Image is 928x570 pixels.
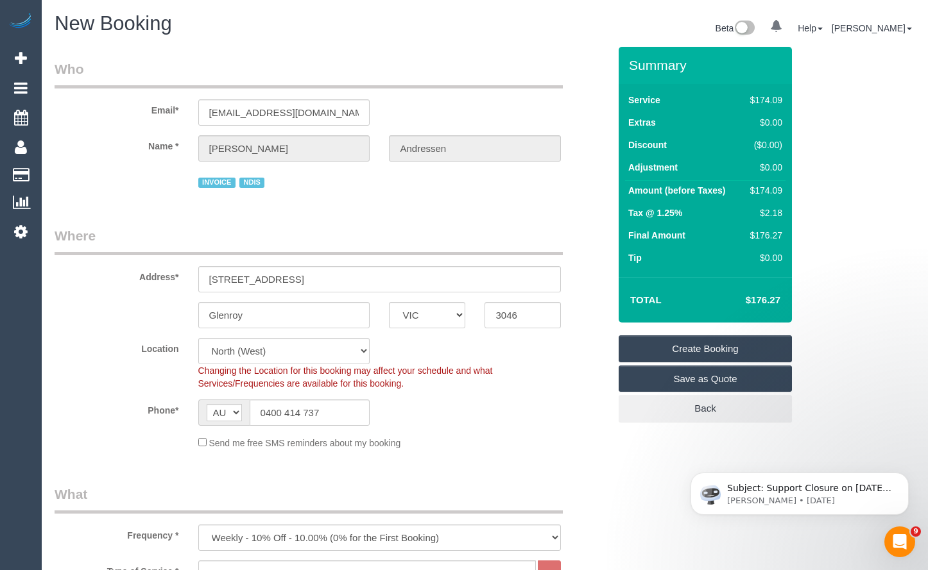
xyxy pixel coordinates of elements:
span: Send me free SMS reminders about my booking [209,438,400,448]
label: Discount [628,138,667,151]
a: Beta [716,23,755,33]
div: $0.00 [745,116,782,129]
label: Tax @ 1.25% [628,206,682,219]
span: 9 [911,526,921,537]
div: $174.09 [745,94,782,106]
label: Tip [628,251,642,264]
label: Service [628,94,660,106]
h3: Summary [629,58,786,72]
a: Save as Quote [619,365,792,392]
span: New Booking [55,12,172,35]
a: Back [619,395,792,422]
label: Extras [628,116,656,129]
input: Email* [198,99,370,126]
legend: Where [55,226,563,255]
label: Final Amount [628,229,685,242]
div: $0.00 [745,251,782,264]
iframe: Intercom notifications message [671,446,928,535]
a: Help [798,23,823,33]
input: Last Name* [389,135,561,162]
legend: What [55,485,563,514]
img: New interface [734,21,755,37]
label: Amount (before Taxes) [628,184,725,197]
label: Phone* [45,399,189,417]
span: NDIS [239,178,264,188]
img: Automaid Logo [8,13,33,31]
label: Location [45,338,189,355]
input: Suburb* [198,302,370,328]
div: $0.00 [745,161,782,174]
div: $2.18 [745,206,782,219]
div: $176.27 [745,229,782,242]
div: ($0.00) [745,138,782,151]
input: Phone* [250,399,370,426]
label: Frequency * [45,524,189,542]
iframe: Intercom live chat [884,526,915,557]
label: Name * [45,135,189,153]
legend: Who [55,60,563,88]
input: First Name* [198,135,370,162]
label: Address* [45,266,189,283]
h4: $176.27 [707,295,780,306]
a: [PERSON_NAME] [832,23,912,33]
a: Create Booking [619,335,792,362]
input: Post Code* [485,302,561,328]
span: INVOICE [198,178,236,188]
span: Changing the Location for this booking may affect your schedule and what Services/Frequencies are... [198,365,493,389]
div: $174.09 [745,184,782,197]
strong: Total [630,294,662,305]
label: Email* [45,99,189,117]
label: Adjustment [628,161,678,174]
